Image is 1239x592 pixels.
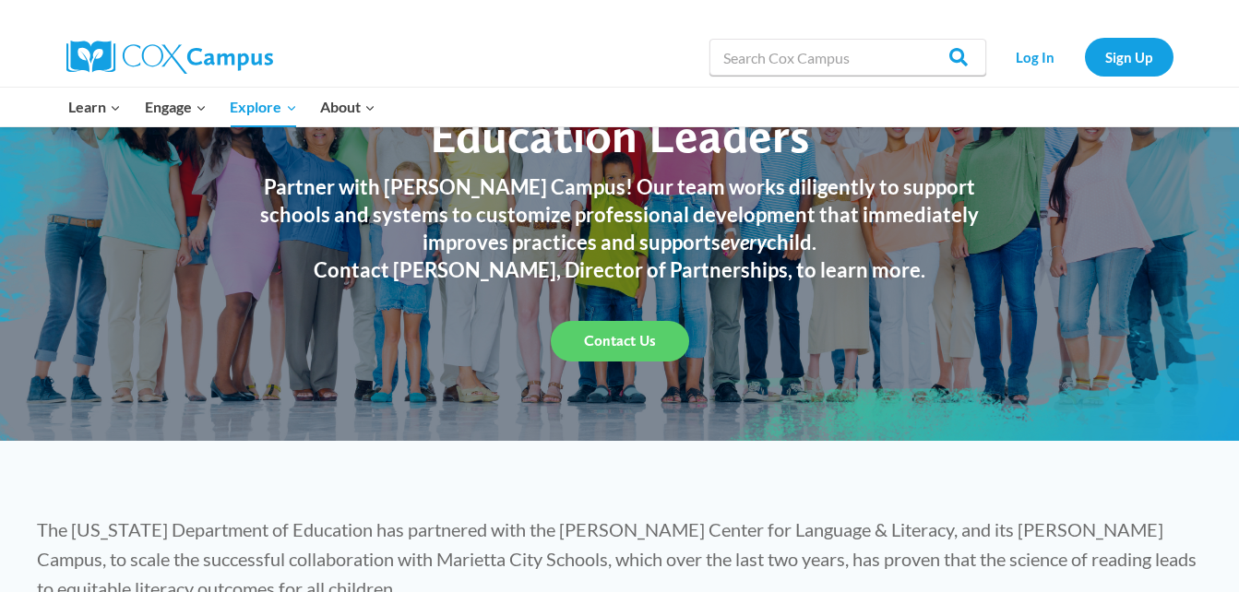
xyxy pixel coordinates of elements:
button: Child menu of Learn [57,88,134,126]
button: Child menu of Explore [219,88,309,126]
em: every [721,230,767,255]
a: Log In [995,38,1076,76]
button: Child menu of Engage [133,88,219,126]
img: Cox Campus [66,41,273,74]
span: Education Leaders [430,106,809,164]
h3: Partner with [PERSON_NAME] Campus! Our team works diligently to support schools and systems to cu... [242,173,998,256]
nav: Primary Navigation [57,88,387,126]
h3: Contact [PERSON_NAME], Director of Partnerships, to learn more. [242,256,998,284]
input: Search Cox Campus [709,39,986,76]
nav: Secondary Navigation [995,38,1173,76]
a: Sign Up [1085,38,1173,76]
button: Child menu of About [308,88,387,126]
span: Contact Us [584,332,656,349]
a: Contact Us [551,321,689,361]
